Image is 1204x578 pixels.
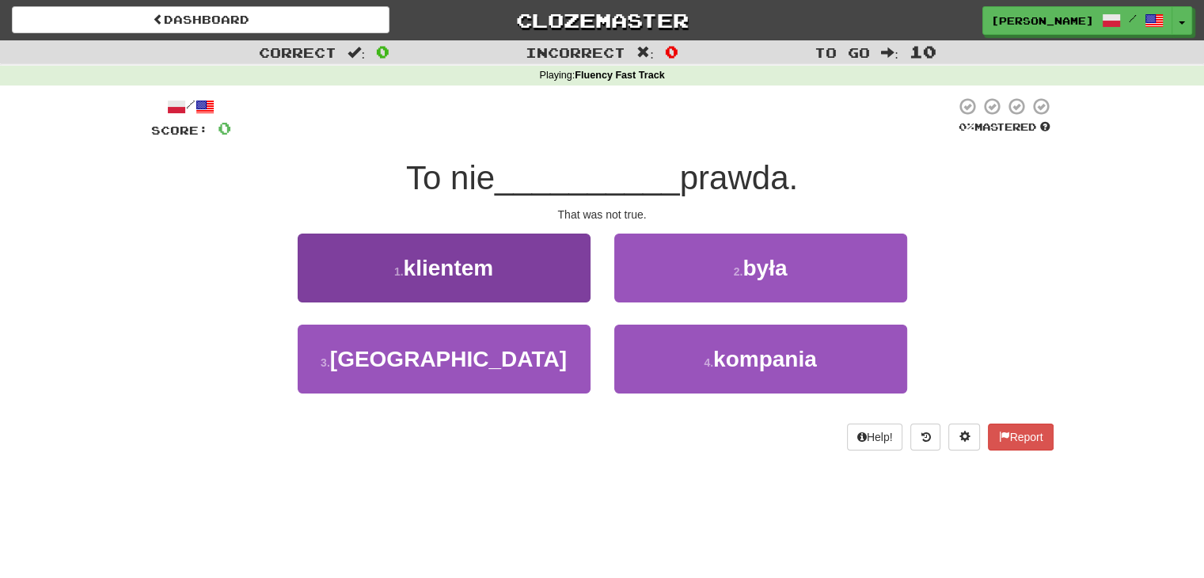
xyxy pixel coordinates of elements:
[151,124,208,137] span: Score:
[614,234,907,302] button: 2.była
[910,42,936,61] span: 10
[575,70,664,81] strong: Fluency Fast Track
[394,265,404,278] small: 1 .
[815,44,870,60] span: To go
[991,13,1094,28] span: [PERSON_NAME]
[12,6,389,33] a: Dashboard
[959,120,974,133] span: 0 %
[665,42,678,61] span: 0
[988,424,1053,451] button: Report
[982,6,1172,35] a: [PERSON_NAME] /
[151,97,231,116] div: /
[526,44,625,60] span: Incorrect
[680,159,798,196] span: prawda.
[151,207,1054,222] div: That was not true.
[910,424,940,451] button: Round history (alt+y)
[330,347,567,371] span: [GEOGRAPHIC_DATA]
[881,46,898,59] span: :
[713,347,817,371] span: kompania
[259,44,336,60] span: Correct
[376,42,389,61] span: 0
[636,46,654,59] span: :
[743,256,787,280] span: była
[218,118,231,138] span: 0
[404,256,494,280] span: klientem
[955,120,1054,135] div: Mastered
[298,325,591,394] button: 3.[GEOGRAPHIC_DATA]
[495,159,680,196] span: __________
[847,424,903,451] button: Help!
[406,159,495,196] span: To nie
[348,46,365,59] span: :
[298,234,591,302] button: 1.klientem
[704,356,713,369] small: 4 .
[413,6,791,34] a: Clozemaster
[321,356,330,369] small: 3 .
[614,325,907,394] button: 4.kompania
[734,265,743,278] small: 2 .
[1129,13,1137,24] span: /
